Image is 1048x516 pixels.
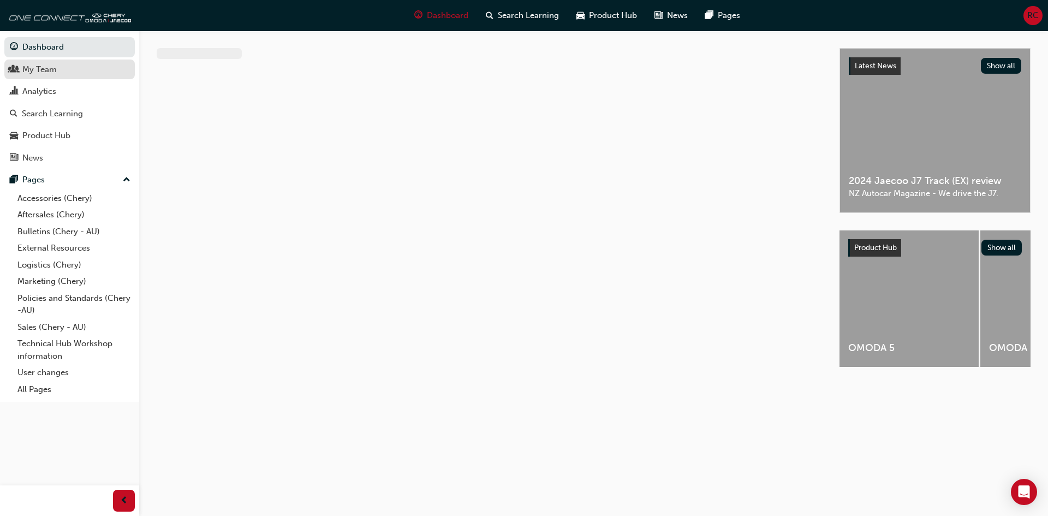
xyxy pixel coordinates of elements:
div: Open Intercom Messenger [1011,479,1037,505]
button: Pages [4,170,135,190]
div: Pages [22,174,45,186]
div: Search Learning [22,108,83,120]
span: 2024 Jaecoo J7 Track (EX) review [849,175,1021,187]
a: Bulletins (Chery - AU) [13,223,135,240]
a: Analytics [4,81,135,102]
span: chart-icon [10,87,18,97]
span: news-icon [654,9,663,22]
a: Latest NewsShow all [849,57,1021,75]
a: User changes [13,364,135,381]
a: guage-iconDashboard [406,4,477,27]
a: Latest NewsShow all2024 Jaecoo J7 Track (EX) reviewNZ Autocar Magazine - We drive the J7. [839,48,1031,213]
a: Policies and Standards (Chery -AU) [13,290,135,319]
a: Sales (Chery - AU) [13,319,135,336]
span: guage-icon [414,9,422,22]
span: prev-icon [120,494,128,508]
a: Marketing (Chery) [13,273,135,290]
a: Technical Hub Workshop information [13,335,135,364]
span: Pages [718,9,740,22]
a: Product HubShow all [848,239,1022,257]
span: Search Learning [498,9,559,22]
span: pages-icon [10,175,18,185]
div: Analytics [22,85,56,98]
a: External Resources [13,240,135,257]
span: Dashboard [427,9,468,22]
button: Show all [981,240,1022,256]
a: Dashboard [4,37,135,57]
button: DashboardMy TeamAnalyticsSearch LearningProduct HubNews [4,35,135,170]
span: search-icon [10,109,17,119]
a: car-iconProduct Hub [568,4,646,27]
span: OMODA 5 [848,342,970,354]
a: All Pages [13,381,135,398]
div: News [22,152,43,164]
span: Product Hub [589,9,637,22]
a: Logistics (Chery) [13,257,135,274]
span: search-icon [486,9,493,22]
a: OMODA 5 [839,230,979,367]
a: Accessories (Chery) [13,190,135,207]
img: oneconnect [5,4,131,26]
a: Product Hub [4,126,135,146]
span: car-icon [10,131,18,141]
span: guage-icon [10,43,18,52]
span: News [667,9,688,22]
span: up-icon [123,173,130,187]
span: RC [1027,9,1039,22]
span: Latest News [855,61,896,70]
a: search-iconSearch Learning [477,4,568,27]
a: My Team [4,60,135,80]
span: pages-icon [705,9,713,22]
span: NZ Autocar Magazine - We drive the J7. [849,187,1021,200]
a: Search Learning [4,104,135,124]
div: My Team [22,63,57,76]
span: people-icon [10,65,18,75]
span: news-icon [10,153,18,163]
a: News [4,148,135,168]
button: Show all [981,58,1022,74]
span: car-icon [576,9,585,22]
a: news-iconNews [646,4,696,27]
div: Product Hub [22,129,70,142]
button: RC [1023,6,1043,25]
span: Product Hub [854,243,897,252]
a: pages-iconPages [696,4,749,27]
a: Aftersales (Chery) [13,206,135,223]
